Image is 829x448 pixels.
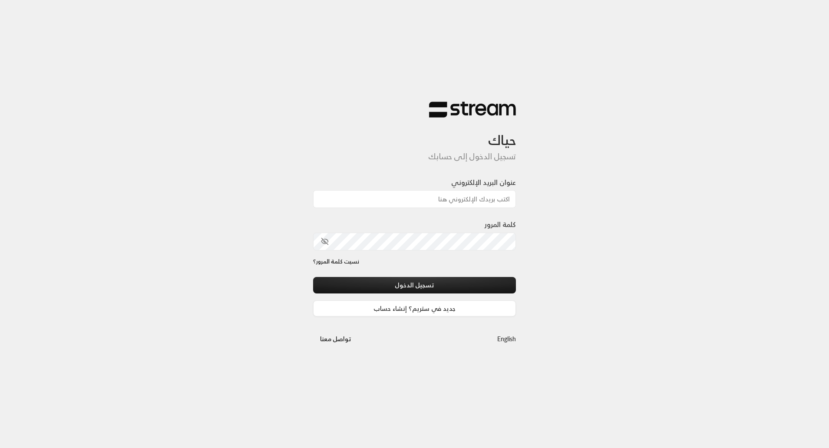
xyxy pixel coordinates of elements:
[313,277,516,293] button: تسجيل الدخول
[451,177,516,188] label: عنوان البريد الإلكتروني
[313,152,516,161] h5: تسجيل الدخول إلى حسابك
[313,190,516,208] input: اكتب بريدك الإلكتروني هنا
[313,118,516,148] h3: حياك
[313,333,359,344] a: تواصل معنا
[313,300,516,316] a: جديد في ستريم؟ إنشاء حساب
[317,234,332,249] button: toggle password visibility
[429,101,516,118] img: Stream Logo
[485,219,516,230] label: كلمة المرور
[497,331,516,347] a: English
[313,331,359,347] button: تواصل معنا
[313,257,359,266] a: نسيت كلمة المرور؟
